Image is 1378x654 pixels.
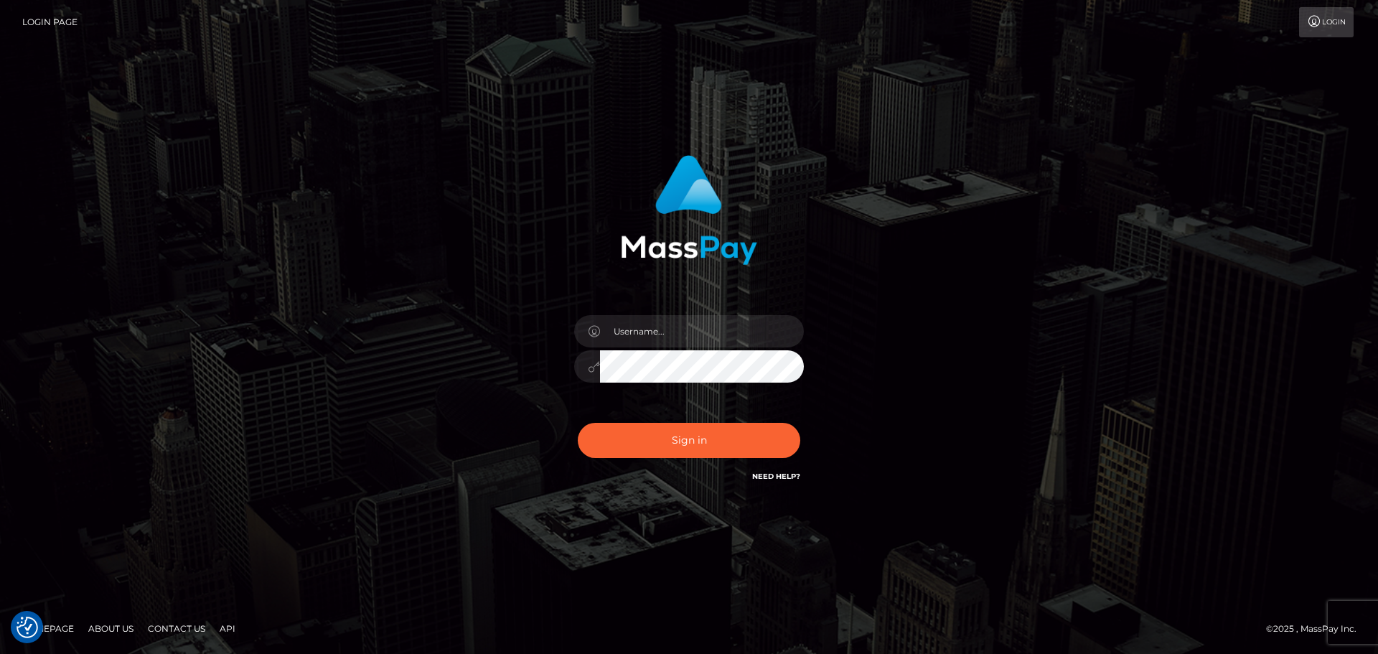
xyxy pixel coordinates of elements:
[17,617,38,638] button: Consent Preferences
[22,7,78,37] a: Login Page
[83,617,139,640] a: About Us
[578,423,800,458] button: Sign in
[1266,621,1367,637] div: © 2025 , MassPay Inc.
[16,617,80,640] a: Homepage
[1299,7,1354,37] a: Login
[600,315,804,347] input: Username...
[142,617,211,640] a: Contact Us
[621,155,757,265] img: MassPay Login
[752,472,800,481] a: Need Help?
[214,617,241,640] a: API
[17,617,38,638] img: Revisit consent button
